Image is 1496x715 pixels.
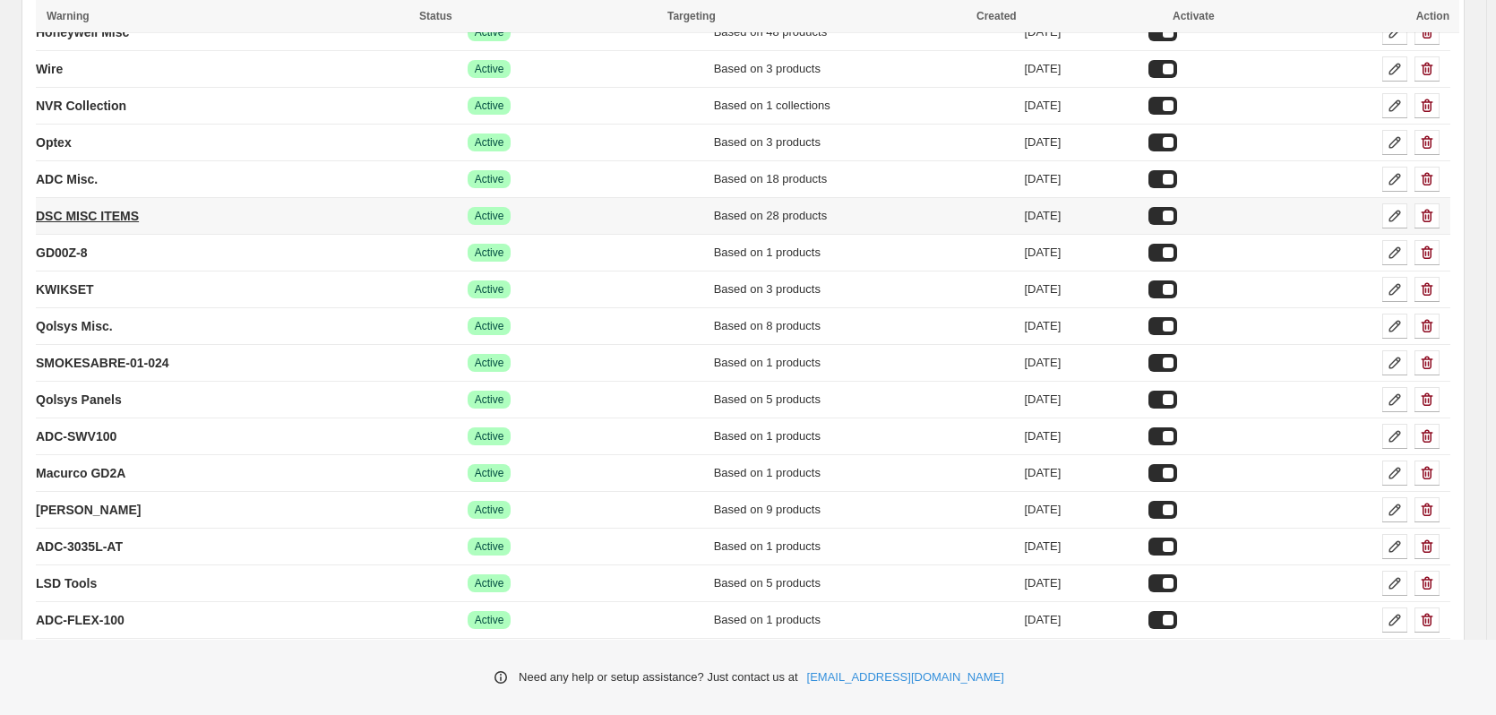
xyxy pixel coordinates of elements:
[36,385,122,414] a: Qolsys Panels
[475,503,504,517] span: Active
[36,459,125,487] a: Macurco GD2A
[1024,611,1137,629] div: [DATE]
[475,172,504,186] span: Active
[1024,244,1137,262] div: [DATE]
[475,25,504,39] span: Active
[714,317,1014,335] div: Based on 8 products
[36,354,169,372] p: SMOKESABRE-01-024
[475,613,504,627] span: Active
[475,576,504,590] span: Active
[36,55,63,83] a: Wire
[1173,10,1215,22] span: Activate
[976,10,1017,22] span: Created
[714,170,1014,188] div: Based on 18 products
[1024,317,1137,335] div: [DATE]
[714,501,1014,519] div: Based on 9 products
[36,97,126,115] p: NVR Collection
[47,10,90,22] span: Warning
[714,427,1014,445] div: Based on 1 products
[1024,464,1137,482] div: [DATE]
[475,135,504,150] span: Active
[36,606,125,634] a: ADC-FLEX-100
[36,501,141,519] p: [PERSON_NAME]
[475,282,504,297] span: Active
[1024,574,1137,592] div: [DATE]
[714,538,1014,556] div: Based on 1 products
[36,532,123,561] a: ADC-3035L-AT
[36,569,97,598] a: LSD Tools
[1024,354,1137,372] div: [DATE]
[36,280,94,298] p: KWIKSET
[1024,280,1137,298] div: [DATE]
[36,495,141,524] a: [PERSON_NAME]
[667,10,716,22] span: Targeting
[714,280,1014,298] div: Based on 3 products
[714,207,1014,225] div: Based on 28 products
[714,391,1014,409] div: Based on 5 products
[714,611,1014,629] div: Based on 1 products
[1024,538,1137,556] div: [DATE]
[1416,10,1449,22] span: Action
[36,538,123,556] p: ADC-3035L-AT
[1024,207,1137,225] div: [DATE]
[36,202,139,230] a: DSC MISC ITEMS
[1024,427,1137,445] div: [DATE]
[475,246,504,260] span: Active
[36,238,88,267] a: GD00Z-8
[36,464,125,482] p: Macurco GD2A
[714,574,1014,592] div: Based on 5 products
[475,99,504,113] span: Active
[714,60,1014,78] div: Based on 3 products
[36,165,98,194] a: ADC Misc.
[475,319,504,333] span: Active
[36,60,63,78] p: Wire
[475,356,504,370] span: Active
[1024,134,1137,151] div: [DATE]
[807,668,1004,686] a: [EMAIL_ADDRESS][DOMAIN_NAME]
[36,275,94,304] a: KWIKSET
[36,134,72,151] p: Optex
[419,10,452,22] span: Status
[1024,501,1137,519] div: [DATE]
[36,312,113,340] a: Qolsys Misc.
[36,91,126,120] a: NVR Collection
[714,244,1014,262] div: Based on 1 products
[714,97,1014,115] div: Based on 1 collections
[1024,97,1137,115] div: [DATE]
[36,427,116,445] p: ADC-SWV100
[714,23,1014,41] div: Based on 48 products
[475,392,504,407] span: Active
[714,354,1014,372] div: Based on 1 products
[36,574,97,592] p: LSD Tools
[36,244,88,262] p: GD00Z-8
[475,539,504,554] span: Active
[36,611,125,629] p: ADC-FLEX-100
[1024,391,1137,409] div: [DATE]
[475,429,504,444] span: Active
[36,317,113,335] p: Qolsys Misc.
[36,391,122,409] p: Qolsys Panels
[36,170,98,188] p: ADC Misc.
[1024,23,1137,41] div: [DATE]
[1024,60,1137,78] div: [DATE]
[36,128,72,157] a: Optex
[714,464,1014,482] div: Based on 1 products
[1024,170,1137,188] div: [DATE]
[475,466,504,480] span: Active
[714,134,1014,151] div: Based on 3 products
[36,207,139,225] p: DSC MISC ITEMS
[36,349,169,377] a: SMOKESABRE-01-024
[475,62,504,76] span: Active
[475,209,504,223] span: Active
[36,422,116,451] a: ADC-SWV100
